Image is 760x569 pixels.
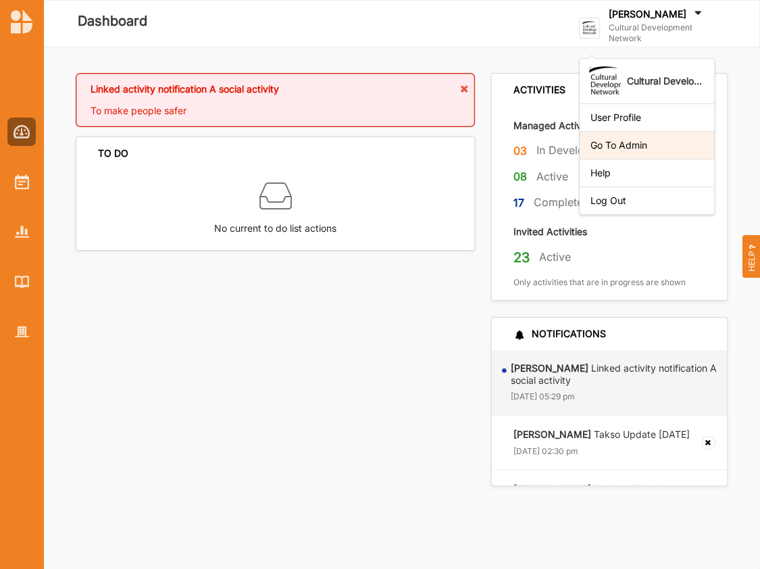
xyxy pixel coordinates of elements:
[11,9,32,34] img: logo
[513,446,578,457] label: [DATE] 02:30 pm
[513,277,686,288] label: Only activities that are in progress are shown
[513,428,591,440] strong: [PERSON_NAME]
[7,268,36,296] a: Library
[7,318,36,346] a: Organisation
[15,226,29,237] img: Reports
[536,143,616,157] label: In Development
[7,118,36,146] a: Dashboard
[15,276,29,287] img: Library
[513,483,591,495] strong: [PERSON_NAME]
[513,195,524,212] label: 17
[609,22,720,44] label: Cultural Development Network
[15,174,29,189] img: Activities
[590,112,703,124] div: User Profile
[536,170,568,184] label: Active
[7,168,36,196] a: Activities
[534,195,590,209] label: Completed
[91,83,460,105] div: Linked activity notification A social activity
[513,84,565,96] div: ACTIVITIES
[98,147,128,159] div: TO DO
[579,18,600,39] img: logo
[513,328,606,340] div: NOTIFICATIONS
[259,180,292,212] img: box
[513,225,587,238] label: Invited Activities
[513,249,530,266] label: 23
[513,119,599,132] label: Managed Activities
[513,143,527,159] label: 03
[511,362,717,387] label: Linked activity notification A social activity
[590,139,703,151] div: Go To Admin
[513,483,668,495] label: Email verification
[590,167,703,179] div: Help
[14,125,30,139] img: Dashboard
[513,428,690,441] label: Takso Update [DATE]
[15,326,29,338] img: Organisation
[7,218,36,246] a: Reports
[609,8,686,20] label: [PERSON_NAME]
[214,212,336,236] label: No current to do list actions
[590,195,703,207] div: Log Out
[539,250,571,264] label: Active
[78,10,147,32] label: Dashboard
[91,105,186,116] span: To make people safer
[513,168,527,185] label: 08
[511,391,575,402] label: [DATE] 05:29 pm
[511,362,588,374] strong: [PERSON_NAME]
